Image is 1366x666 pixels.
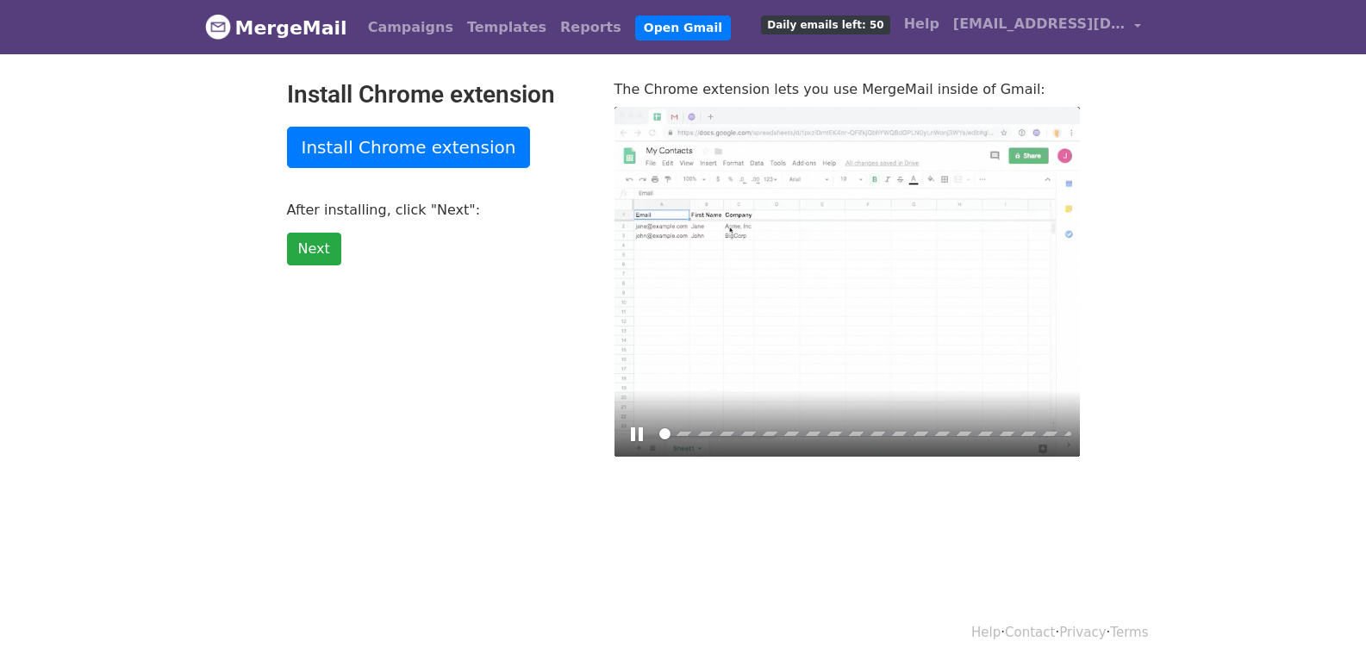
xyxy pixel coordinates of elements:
a: Templates [460,10,553,45]
a: Reports [553,10,628,45]
p: After installing, click "Next": [287,201,589,219]
a: Install Chrome extension [287,127,531,168]
span: Daily emails left: 50 [761,16,889,34]
a: Next [287,233,341,265]
a: Help [897,7,946,41]
span: [EMAIL_ADDRESS][DOMAIN_NAME] [953,14,1126,34]
a: Contact [1005,625,1055,640]
a: Terms [1110,625,1148,640]
a: Help [971,625,1001,640]
h2: Install Chrome extension [287,80,589,109]
a: [EMAIL_ADDRESS][DOMAIN_NAME] [946,7,1148,47]
a: Campaigns [361,10,460,45]
p: The Chrome extension lets you use MergeMail inside of Gmail: [614,80,1080,98]
a: Daily emails left: 50 [754,7,896,41]
img: MergeMail logo [205,14,231,40]
input: Seek [659,426,1071,442]
a: Open Gmail [635,16,731,40]
a: Privacy [1059,625,1106,640]
a: MergeMail [205,9,347,46]
button: Play [623,420,651,448]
